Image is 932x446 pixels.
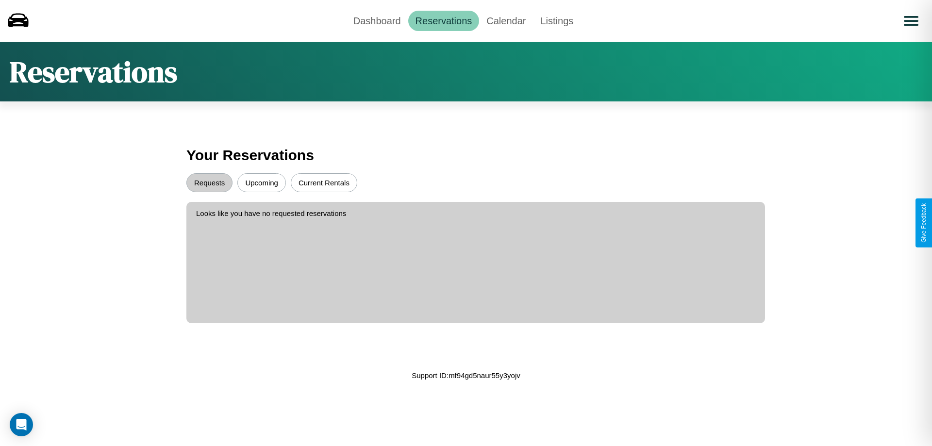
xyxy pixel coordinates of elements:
[186,142,746,168] h3: Your Reservations
[479,11,533,31] a: Calendar
[291,173,357,192] button: Current Rentals
[533,11,581,31] a: Listings
[10,52,177,92] h1: Reservations
[898,7,925,34] button: Open menu
[408,11,480,31] a: Reservations
[412,369,520,382] p: Support ID: mf94gd5naur55y3yojv
[186,173,233,192] button: Requests
[237,173,286,192] button: Upcoming
[346,11,408,31] a: Dashboard
[196,207,755,220] p: Looks like you have no requested reservations
[10,413,33,436] div: Open Intercom Messenger
[920,203,927,243] div: Give Feedback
